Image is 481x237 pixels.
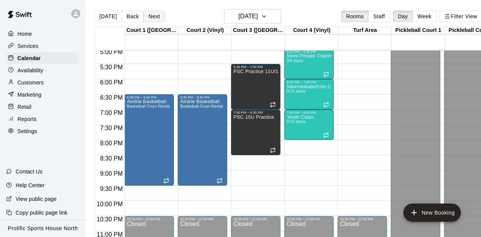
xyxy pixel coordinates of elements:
p: Home [18,30,32,38]
span: 5:30 PM [98,64,125,70]
p: Reports [18,115,37,123]
button: Rooms [341,11,369,22]
span: Recurring event [270,102,276,108]
button: Staff [368,11,390,22]
div: Court 3 ([GEOGRAPHIC_DATA]) [232,27,285,34]
span: 10:00 PM [95,201,124,207]
p: Help Center [16,181,45,189]
div: 5:00 PM – 6:00 PM: Semi Private Training [284,49,334,79]
span: Basketball Court Rental [127,104,170,108]
p: Prolific Sports House North [8,224,78,232]
button: add [403,204,461,222]
p: View public page [16,195,57,203]
div: 6:30 PM – 9:30 PM: Airdrie Basketball [178,94,227,186]
span: Basketball Court Rental [180,104,223,108]
p: Retail [18,103,32,111]
span: 8:30 PM [98,155,125,162]
div: 5:00 PM – 6:00 PM [287,50,331,54]
span: 8:00 PM [98,140,125,146]
a: Calendar [6,52,80,64]
div: Turf Area [338,27,392,34]
a: Customers [6,77,80,88]
span: 9:00 PM [98,170,125,177]
span: 0/6 spots filled [287,59,303,63]
div: 7:00 PM – 8:30 PM: PSC 15U Practice [231,110,280,155]
div: 6:30 PM – 9:30 PM: Airdrie Basketball [124,94,174,186]
span: Recurring event [323,102,329,108]
span: 10:30 PM [95,216,124,223]
div: 5:30 PM – 7:00 PM: PSC Practice 11U/13U [231,64,280,110]
div: 6:30 PM – 9:30 PM [127,95,172,99]
div: 10:30 PM – 11:59 PM [127,217,172,221]
h6: [DATE] [238,11,258,22]
div: Court 2 (Vinyl) [178,27,232,34]
button: Next [143,11,165,22]
span: 9:30 PM [98,186,125,192]
p: Marketing [18,91,41,99]
span: 7:30 PM [98,125,125,131]
span: Recurring event [163,178,169,184]
button: Week [413,11,436,22]
div: 10:30 PM – 11:59 PM [180,217,225,221]
p: Customers [18,79,44,86]
div: 10:30 PM – 11:59 PM [287,217,331,221]
span: 6:30 PM [98,94,125,101]
button: Day [393,11,413,22]
span: Recurring event [217,178,223,184]
a: Settings [6,126,80,137]
span: Recurring event [270,147,276,153]
span: 6:00 PM [98,79,125,86]
div: 6:30 PM – 9:30 PM [180,95,225,99]
span: Recurring event [323,71,329,77]
p: Settings [18,127,37,135]
div: 7:00 PM – 8:00 PM: Youth Class [284,110,334,140]
p: Calendar [18,54,41,62]
div: 7:00 PM – 8:00 PM [287,111,331,115]
button: Back [121,11,144,22]
a: Marketing [6,89,80,100]
span: 0/16 spots filled [287,119,305,124]
p: Services [18,42,38,50]
div: 6:00 PM – 7:00 PM: Intermediate/Elite Class [284,79,334,110]
span: Recurring event [323,132,329,138]
a: Availability [6,65,80,76]
div: 10:30 PM – 11:59 PM [340,217,385,221]
a: Home [6,28,80,40]
a: Services [6,40,80,52]
div: Court 4 (Vinyl) [285,27,338,34]
div: 7:00 PM – 8:30 PM [233,111,278,115]
span: 5:00 PM [98,49,125,55]
p: Availability [18,67,43,74]
div: 5:30 PM – 7:00 PM [233,65,278,69]
div: 10:30 PM – 11:59 PM [233,217,278,221]
button: [DATE] [224,9,281,24]
div: Court 1 ([GEOGRAPHIC_DATA]) [125,27,178,34]
span: 0/16 spots filled [287,89,305,93]
div: 6:00 PM – 7:00 PM [287,80,331,84]
button: [DATE] [94,11,122,22]
a: Reports [6,113,80,125]
a: Retail [6,101,80,113]
p: Contact Us [16,168,43,175]
div: Pickleball Court 1 [392,27,445,34]
span: 7:00 PM [98,110,125,116]
p: Copy public page link [16,209,67,216]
